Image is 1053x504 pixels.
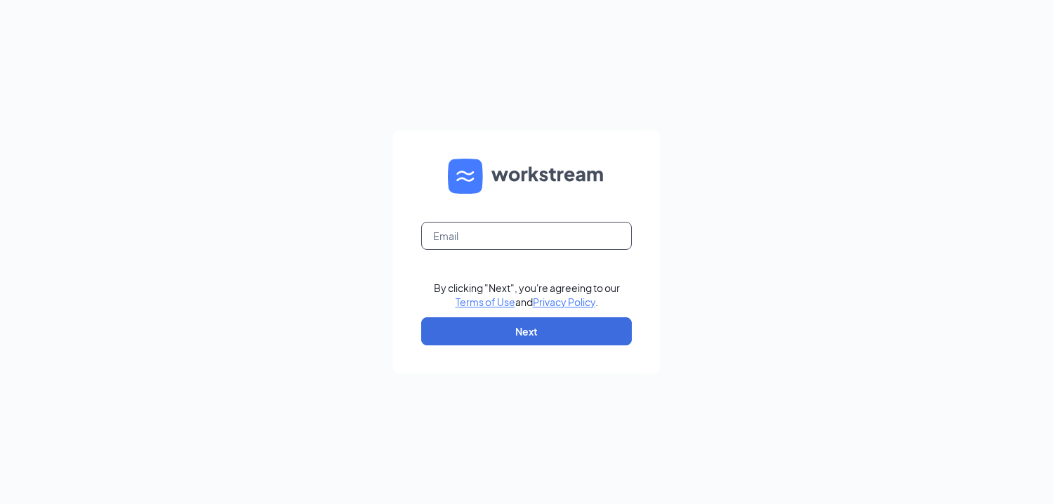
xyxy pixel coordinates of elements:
[533,296,595,308] a: Privacy Policy
[421,222,632,250] input: Email
[448,159,605,194] img: WS logo and Workstream text
[456,296,515,308] a: Terms of Use
[434,281,620,309] div: By clicking "Next", you're agreeing to our and .
[421,317,632,345] button: Next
